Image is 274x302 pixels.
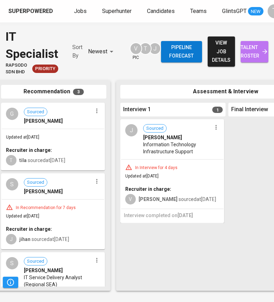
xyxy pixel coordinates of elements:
[1,173,105,249] div: SSourced[PERSON_NAME]In Recommendation for 7 daysUpdated at[DATE]Recruiter in charge:Jjihan sourc...
[32,65,58,73] div: New Job received from Demand Team
[143,141,212,155] span: Information Technology Infrastructure Support
[6,178,18,190] div: S
[8,7,53,15] div: Superpowered
[24,118,63,125] span: [PERSON_NAME]
[190,7,208,16] a: Teams
[24,188,63,195] span: [PERSON_NAME]
[222,8,247,14] span: GlintsGPT
[24,267,63,274] span: [PERSON_NAME]
[13,205,79,211] div: In Recommendation for 7 days
[212,107,223,113] span: 1
[102,7,133,16] a: Superhunter
[231,106,268,114] span: Final Interview
[6,62,29,75] span: Rapsodo Sdn Bhd
[167,43,196,60] span: Pipeline forecast
[88,47,107,56] p: Newest
[19,236,69,242] span: sourced at [DATE]
[32,66,58,72] span: Priority
[6,155,16,166] div: T
[6,147,52,153] b: Recruiter in charge:
[241,41,268,62] a: talent roster
[74,8,87,14] span: Jobs
[130,42,142,61] div: pic
[102,8,132,14] span: Superhunter
[125,194,136,204] div: V
[120,119,224,223] div: JSourced[PERSON_NAME]Information Technology Infrastructure SupportIn Interview for 4 daysUpdated ...
[143,125,166,132] span: Sourced
[8,7,54,15] a: Superpowered
[6,234,16,244] div: J
[3,277,18,288] button: Pipeline Triggers
[143,134,182,141] span: [PERSON_NAME]
[19,236,31,242] b: jihan
[72,43,82,60] p: Sort By
[24,109,47,115] span: Sourced
[222,7,263,16] a: GlintsGPT NEW
[1,103,105,170] div: GSourced[PERSON_NAME]Updated at[DATE]Recruiter in charge:Ttila sourcedat[DATE]
[1,85,106,99] div: Recommendation
[213,39,230,65] span: view job details
[139,196,178,202] b: [PERSON_NAME]
[132,165,180,171] div: In Interview for 4 days
[6,214,39,219] span: Updated at [DATE]
[248,8,263,15] span: NEW
[123,106,151,114] span: Interview 1
[6,108,18,120] div: G
[124,212,221,220] h6: Interview completed on
[6,257,18,269] div: S
[125,186,171,192] b: Recruiter in charge:
[19,157,27,163] b: tila
[178,213,193,218] span: [DATE]
[161,41,202,62] button: Pipeline forecast
[125,124,138,136] div: J
[125,174,159,179] span: Updated at [DATE]
[19,157,65,163] span: sourced at [DATE]
[190,8,207,14] span: Teams
[24,258,47,265] span: Sourced
[6,28,58,62] div: IT Specialist
[246,43,263,60] span: talent roster
[149,42,161,55] div: J
[139,42,152,55] div: T
[88,45,116,58] div: Newest
[74,7,88,16] a: Jobs
[6,226,52,232] b: Recruiter in charge:
[6,135,39,140] span: Updated at [DATE]
[130,42,142,55] div: V
[24,179,47,186] span: Sourced
[147,7,176,16] a: Candidates
[24,274,92,288] span: IT Service Delivery Analyst (Regional SEA)
[139,196,216,202] span: sourced at [DATE]
[73,89,84,95] span: 3
[147,8,175,14] span: Candidates
[208,36,235,67] button: view job details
